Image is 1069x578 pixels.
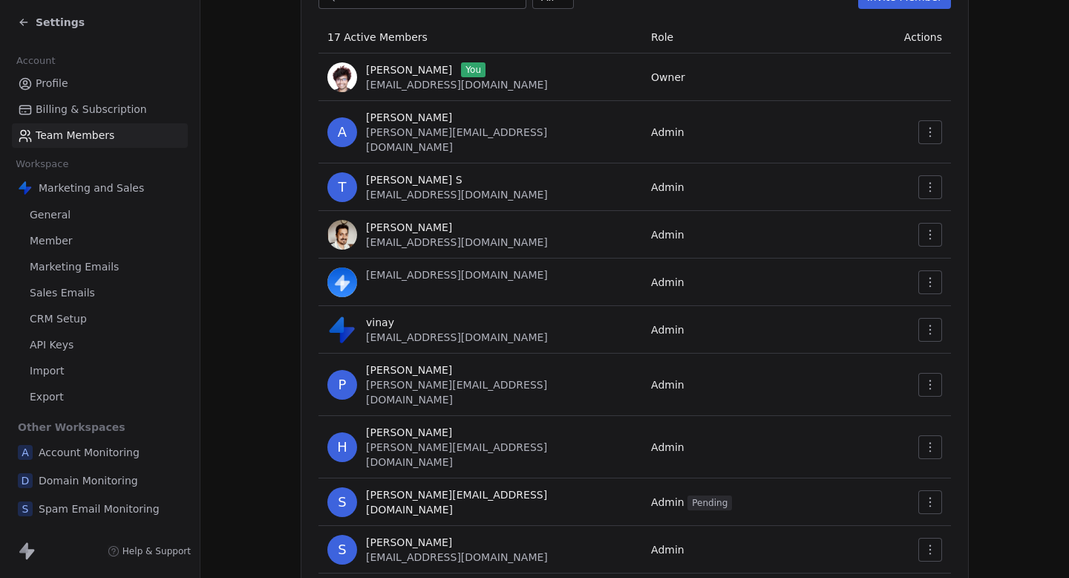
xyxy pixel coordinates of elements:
span: [PERSON_NAME][EMAIL_ADDRESS][DOMAIN_NAME] [366,126,547,153]
span: Marketing and Sales [39,181,144,195]
span: Account [10,50,62,72]
span: [PERSON_NAME] [366,62,452,77]
img: Swipe%20One%20Logo%201-1.svg [18,181,33,195]
span: Admin [651,544,684,556]
span: S [18,501,33,516]
span: Other Workspaces [12,415,131,439]
span: [PERSON_NAME] [366,220,452,235]
span: Admin [651,496,732,508]
span: s [327,487,357,517]
a: Team Members [12,123,188,148]
span: [EMAIL_ADDRESS][DOMAIN_NAME] [366,189,548,201]
span: D [18,473,33,488]
span: Member [30,233,73,249]
span: Billing & Subscription [36,102,147,117]
span: Owner [651,71,685,83]
span: [EMAIL_ADDRESS][DOMAIN_NAME] [366,269,548,281]
span: Pending [687,496,732,510]
span: Export [30,389,64,405]
span: Role [651,31,673,43]
span: Settings [36,15,85,30]
span: [EMAIL_ADDRESS][DOMAIN_NAME] [366,331,548,343]
img: swipeLogo.jpeg [327,267,357,297]
span: CRM Setup [30,311,87,327]
span: Admin [651,324,684,336]
span: [EMAIL_ADDRESS][DOMAIN_NAME] [366,236,548,248]
span: [PERSON_NAME] [366,363,452,377]
span: A [327,117,357,147]
span: 17 Active Members [327,31,428,43]
span: Workspace [10,153,75,175]
a: Marketing Emails [12,255,188,279]
span: Admin [651,379,684,391]
span: P [327,370,357,400]
a: Billing & Subscription [12,97,188,122]
a: Import [12,359,188,383]
a: General [12,203,188,227]
span: A [18,445,33,460]
a: Sales Emails [12,281,188,305]
span: You [461,62,486,77]
span: [PERSON_NAME] S [366,172,462,187]
span: Admin [651,229,684,241]
span: vinay [366,315,394,330]
img: tiBhBBJji9SeXC0HNrTnDmLZ1pUT9goFlLK7M0WE9pc [327,62,357,92]
span: H [327,432,357,462]
span: Help & Support [122,545,191,557]
img: PYEG8p97xwoqGkRCW2ajoGNmXozgAO_fae1SdnyFiBQ [327,220,357,250]
span: Admin [651,441,684,453]
span: S [327,535,357,565]
span: Actions [904,31,942,43]
span: [PERSON_NAME][EMAIL_ADDRESS][DOMAIN_NAME] [366,379,547,406]
span: [PERSON_NAME] [366,110,452,125]
span: General [30,207,71,223]
a: Member [12,229,188,253]
a: CRM Setup [12,307,188,331]
span: API Keys [30,337,73,353]
span: [EMAIL_ADDRESS][DOMAIN_NAME] [366,79,548,91]
span: [PERSON_NAME] [366,425,452,440]
img: Swipe%20One%20Square%20Logo%201-1%202.png [327,315,357,345]
span: Admin [651,126,684,138]
span: Domain Monitoring [39,473,138,488]
span: [PERSON_NAME] [366,535,452,550]
span: [PERSON_NAME][EMAIL_ADDRESS][DOMAIN_NAME] [366,441,547,468]
a: Help & Support [108,545,191,557]
span: Admin [651,276,684,288]
a: API Keys [12,333,188,357]
span: Account Monitoring [39,445,140,460]
span: [PERSON_NAME][EMAIL_ADDRESS][DOMAIN_NAME] [366,487,633,517]
a: Export [12,385,188,409]
span: T [327,172,357,202]
a: Settings [18,15,85,30]
span: Admin [651,181,684,193]
a: Profile [12,71,188,96]
span: Import [30,363,64,379]
span: Sales Emails [30,285,95,301]
span: Marketing Emails [30,259,119,275]
span: Profile [36,76,68,91]
span: [EMAIL_ADDRESS][DOMAIN_NAME] [366,551,548,563]
span: Spam Email Monitoring [39,501,160,516]
span: Team Members [36,128,114,143]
